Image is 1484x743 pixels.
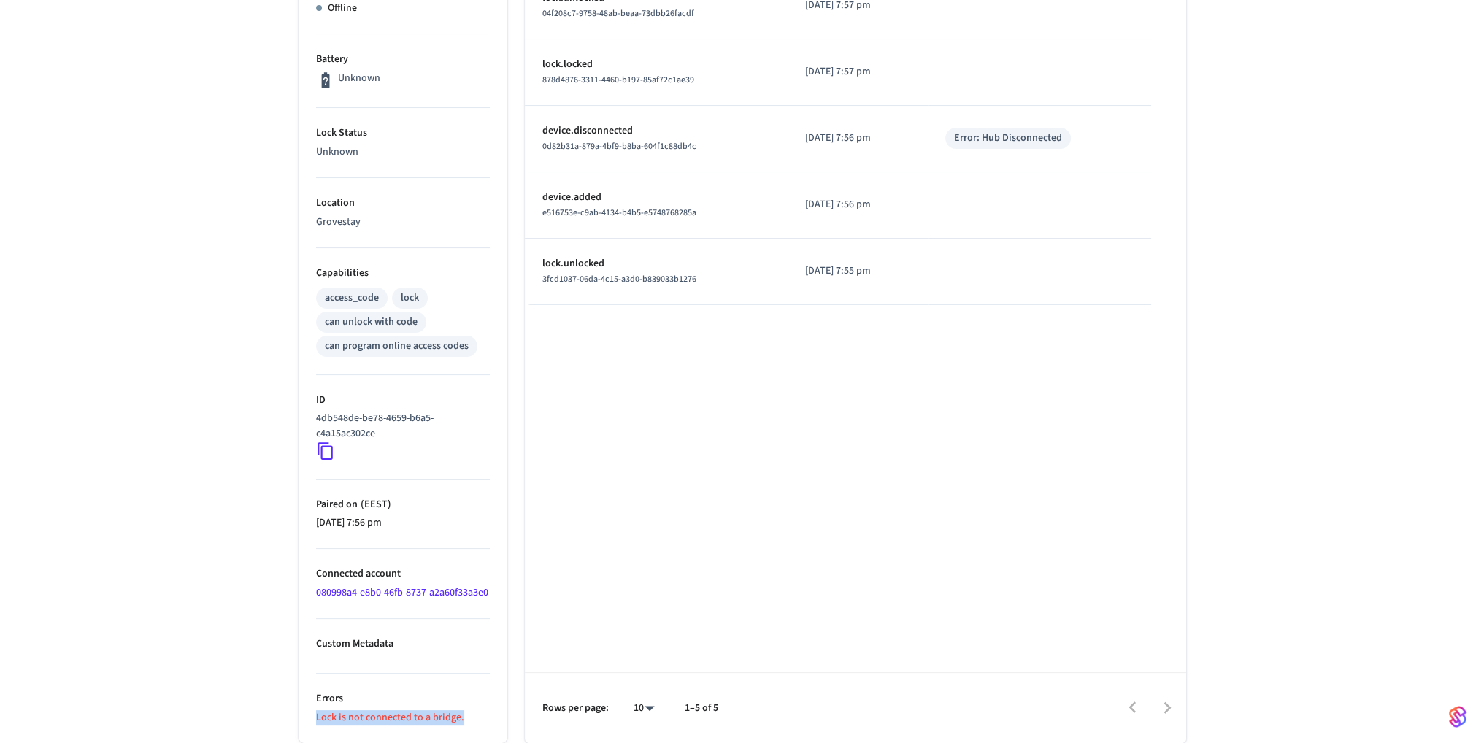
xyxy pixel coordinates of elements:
[338,71,380,86] p: Unknown
[542,140,696,153] span: 0d82b31a-879a-4bf9-b8ba-604f1c88db4c
[316,691,490,707] p: Errors
[316,196,490,211] p: Location
[316,710,490,725] p: Lock is not connected to a bridge.
[805,131,910,146] p: [DATE] 7:56 pm
[805,64,910,80] p: [DATE] 7:57 pm
[316,411,484,442] p: 4db548de-be78-4659-b6a5-c4a15ac302ce
[316,266,490,281] p: Capabilities
[542,207,696,219] span: e516753e-c9ab-4134-b4b5-e5748768285a
[316,393,490,408] p: ID
[316,566,490,582] p: Connected account
[316,215,490,230] p: Grovestay
[401,290,419,306] div: lock
[954,131,1062,146] div: Error: Hub Disconnected
[316,126,490,141] p: Lock Status
[542,74,694,86] span: 878d4876-3311-4460-b197-85af72c1ae39
[542,701,609,716] p: Rows per page:
[325,290,379,306] div: access_code
[1449,705,1466,728] img: SeamLogoGradient.69752ec5.svg
[542,7,694,20] span: 04f208c7-9758-48ab-beaa-73dbb26facdf
[316,585,488,600] a: 080998a4-e8b0-46fb-8737-a2a60f33a3e0
[542,256,770,272] p: lock.unlocked
[316,145,490,160] p: Unknown
[316,497,490,512] p: Paired on
[542,123,770,139] p: device.disconnected
[358,497,391,512] span: ( EEST )
[325,315,418,330] div: can unlock with code
[542,273,696,285] span: 3fcd1037-06da-4c15-a3d0-b839033b1276
[542,57,770,72] p: lock.locked
[626,698,661,719] div: 10
[328,1,357,16] p: Offline
[316,515,490,531] p: [DATE] 7:56 pm
[542,190,770,205] p: device.added
[316,636,490,652] p: Custom Metadata
[685,701,718,716] p: 1–5 of 5
[316,52,490,67] p: Battery
[325,339,469,354] div: can program online access codes
[805,197,910,212] p: [DATE] 7:56 pm
[805,263,910,279] p: [DATE] 7:55 pm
